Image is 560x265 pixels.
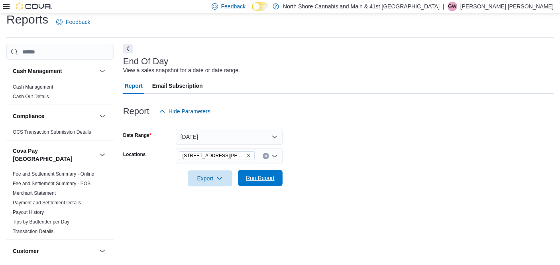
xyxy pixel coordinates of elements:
[13,147,96,163] button: Cova Pay [GEOGRAPHIC_DATA]
[66,18,90,26] span: Feedback
[183,152,245,160] span: [STREET_ADDRESS][PERSON_NAME]
[13,200,81,206] a: Payment and Settlement Details
[221,2,246,10] span: Feedback
[271,153,278,159] button: Open list of options
[53,14,93,30] a: Feedback
[283,2,440,11] p: North Shore Cannabis and Main & 41st [GEOGRAPHIC_DATA]
[123,57,169,66] h3: End Of Day
[13,67,62,75] h3: Cash Management
[169,107,210,115] span: Hide Parameters
[123,66,240,75] div: View a sales snapshot for a date or date range.
[98,150,107,160] button: Cova Pay [GEOGRAPHIC_DATA]
[6,12,48,28] h1: Reports
[123,107,149,116] h3: Report
[176,129,283,145] button: [DATE]
[13,190,56,196] a: Merchant Statement
[123,44,133,53] button: Next
[123,151,146,158] label: Locations
[246,174,275,182] span: Run Report
[13,67,96,75] button: Cash Management
[6,82,114,105] div: Cash Management
[246,153,251,158] button: Remove 1520 Barrow St. from selection in this group
[460,2,554,11] p: [PERSON_NAME] [PERSON_NAME]
[13,112,96,120] button: Compliance
[179,151,255,160] span: 1520 Barrow St.
[13,171,94,177] a: Fee and Settlement Summary - Online
[13,219,69,225] span: Tips by Budtender per Day
[13,229,53,234] a: Transaction Details
[125,78,143,94] span: Report
[13,247,39,255] h3: Customer
[98,246,107,256] button: Customer
[16,2,52,10] img: Cova
[13,112,44,120] h3: Compliance
[13,210,44,215] a: Payout History
[443,2,444,11] p: |
[156,103,214,119] button: Hide Parameters
[448,2,456,11] span: GW
[98,111,107,121] button: Compliance
[98,66,107,76] button: Cash Management
[13,129,91,135] a: OCS Transaction Submission Details
[252,2,269,11] input: Dark Mode
[6,169,114,239] div: Cova Pay [GEOGRAPHIC_DATA]
[13,219,69,225] a: Tips by Budtender per Day
[13,94,49,99] a: Cash Out Details
[238,170,283,186] button: Run Report
[123,132,151,138] label: Date Range
[152,78,203,94] span: Email Subscription
[13,84,53,90] a: Cash Management
[188,170,232,186] button: Export
[193,170,228,186] span: Export
[13,247,96,255] button: Customer
[6,127,114,140] div: Compliance
[13,200,81,206] span: Payment and Settlement Details
[448,2,457,11] div: Griffin Wright
[13,93,49,100] span: Cash Out Details
[263,153,269,159] button: Clear input
[13,181,90,186] a: Fee and Settlement Summary - POS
